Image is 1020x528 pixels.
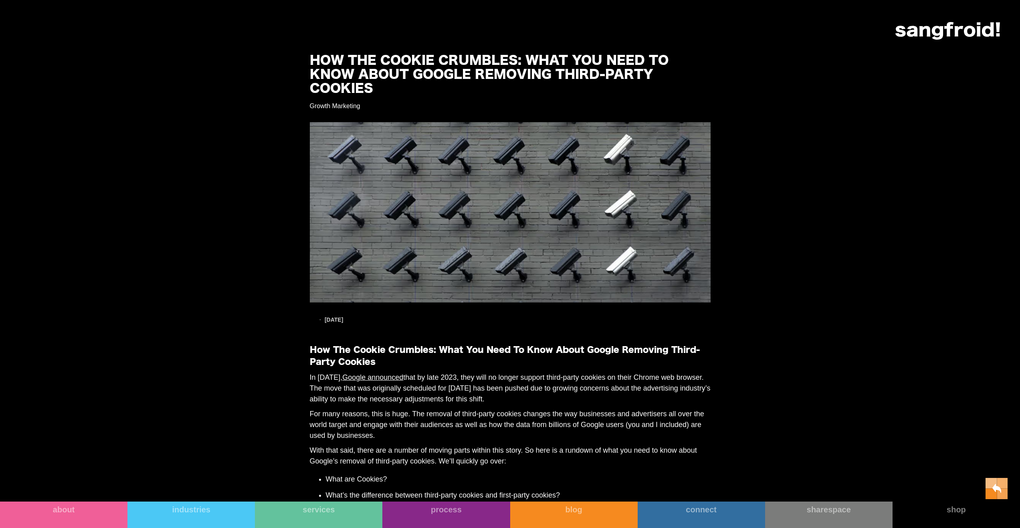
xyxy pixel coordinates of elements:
[310,372,711,405] p: In [DATE], that by late 2023, they will no longer support third-party cookies on their Chrome web...
[986,478,1008,499] img: This is an image of a orange square button.
[765,505,893,514] div: sharespace
[510,502,638,528] a: blog
[325,317,343,322] div: [DATE]
[255,505,382,514] div: services
[316,316,325,324] div: ·
[893,505,1020,514] div: shop
[310,102,360,110] div: Growth Marketing
[127,502,255,528] a: industries
[310,54,675,96] h1: How The Cookie Crumbles: What You Need To Know About Google Removing Third-Party Cookies
[326,490,711,501] li: What’s the difference between third-party cookies and first-party cookies?
[310,409,711,441] p: For many reasons, this is huge. The removal of third-party cookies changes the way businesses and...
[510,505,638,514] div: blog
[255,502,382,528] a: services
[638,502,765,528] a: connect
[382,502,510,528] a: process
[342,373,403,381] a: Google announced
[127,505,255,514] div: industries
[895,22,1000,40] img: logo
[382,505,510,514] div: process
[310,344,711,368] h4: How The Cookie Crumbles: What You Need To Know About Google Removing Third-Party Cookies
[310,445,711,467] p: With that said, there are a number of moving parts within this story. So here is a rundown of wha...
[893,502,1020,528] a: shop
[638,505,765,514] div: connect
[326,474,711,485] li: What are Cookies?
[765,502,893,528] a: sharespace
